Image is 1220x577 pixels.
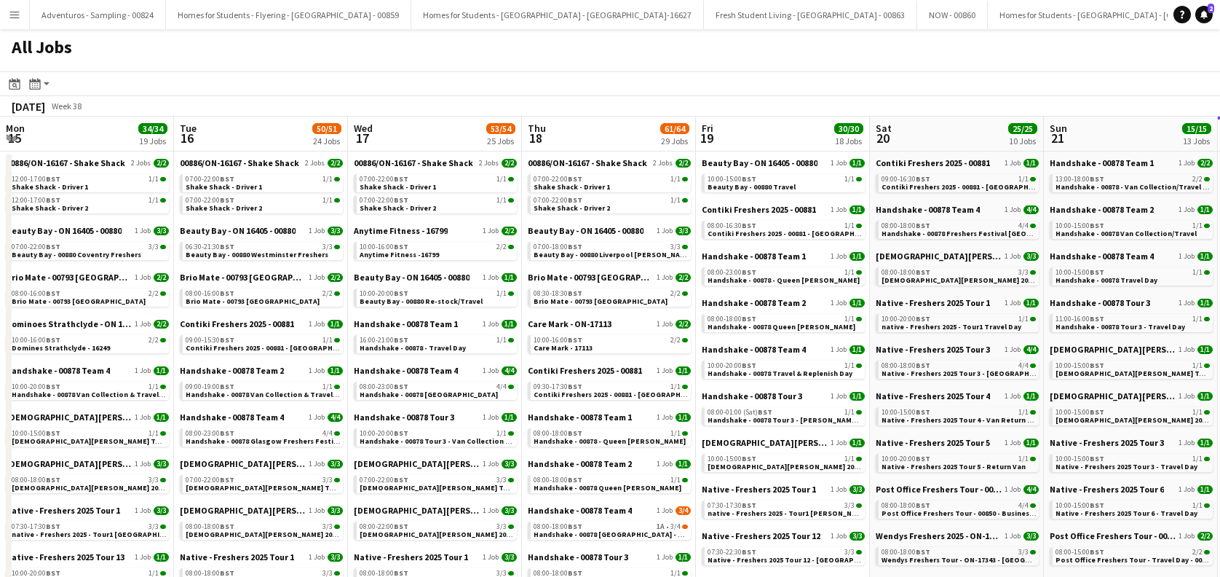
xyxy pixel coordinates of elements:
a: 07:00-22:00BST1/1Shake Shack - Driver 2 [360,195,514,212]
a: 10:00-20:00BST1/1native - Freshers 2025 - Tour1 Travel Day [882,314,1036,331]
a: 10:00-15:00BST1/1Handshake - 00878 Van Collection/Travel [1055,221,1210,238]
a: Contiki Freshers 2025 - 008811 Job1/1 [702,204,865,215]
a: 07:00-22:00BST1/1Shake Shack - Driver 2 [534,195,688,212]
span: 4/4 [1023,205,1039,214]
span: BST [742,314,756,323]
a: Beauty Bay - ON 16405 - 008801 Job3/3 [6,225,169,236]
span: 1 Job [1005,252,1021,261]
span: Contiki Freshers 2025 - 00881 [876,157,990,168]
div: Dominoes Strathclyde - ON 162491 Job2/210:00-16:00BST2/2Domines Strathclyde - 16249 [6,318,169,365]
a: 00886/ON-16167 - Shake Shack2 Jobs2/2 [180,157,343,168]
span: 1/1 [496,176,507,183]
span: Brio Mate - 00793 Birmingham [6,272,132,283]
span: 1/1 [322,176,333,183]
span: 00886/ON-16167 - Shake Shack [180,157,299,168]
span: 2/2 [502,159,517,168]
a: 10:00-16:00BST2/2Domines Strathclyde - 16249 [12,335,166,352]
span: Handshake - 00878 Team 2 [1050,204,1154,215]
span: Shake Shack - Driver 2 [534,203,610,213]
div: 00886/ON-16167 - Shake Shack2 Jobs2/207:00-22:00BST1/1Shake Shack - Driver 107:00-22:00BST1/1Shak... [354,157,517,225]
span: Brio Mate - 00793 Birmingham [186,297,320,306]
span: 2/2 [328,159,343,168]
div: Anytime Fitness - 167991 Job2/210:00-16:00BST2/2Anytime Fitness -16799 [354,225,517,272]
span: 1/1 [849,299,865,307]
div: Handshake - 00878 Team 21 Job1/110:00-15:00BST1/1Handshake - 00878 Van Collection/Travel [1050,204,1213,251]
div: Contiki Freshers 2025 - 008811 Job1/109:00-16:30BST1/1Contiki Freshers 2025 - 00881 - [GEOGRAPHIC... [876,157,1039,204]
span: Brio Mate - 00793 Birmingham [12,297,146,306]
span: Anytime Fitness -16799 [360,250,439,259]
span: 1/1 [1197,252,1213,261]
span: BST [568,174,582,184]
a: 12:00-17:00BST1/1Shake Shack - Driver 1 [12,174,166,191]
a: Handshake - 00878 Team 21 Job1/1 [1050,204,1213,215]
a: 09:00-15:30BST1/1Contiki Freshers 2025 - 00881 - [GEOGRAPHIC_DATA] [GEOGRAPHIC_DATA] - [GEOGRAPHI... [186,335,340,352]
a: 00886/ON-16167 - Shake Shack2 Jobs2/2 [6,157,169,168]
span: Shake Shack - Driver 1 [360,182,436,192]
span: Native - Freshers 2025 Tour 1 [876,297,990,308]
span: 07:00-18:00 [534,243,582,251]
span: 1/1 [1197,205,1213,214]
span: BST [46,242,60,251]
span: 1 Job [831,159,847,168]
span: 2/2 [148,337,159,344]
a: Beauty Bay - ON 16405 - 008801 Job3/3 [528,225,691,236]
span: 1/1 [1018,176,1029,183]
span: 2/2 [154,273,169,282]
a: Beauty Bay - ON 16405 - 008801 Job1/1 [702,157,865,168]
div: [DEMOGRAPHIC_DATA][PERSON_NAME] 2025 Tour 2 - 008481 Job3/308:00-18:00BST3/3[DEMOGRAPHIC_DATA][PE... [876,251,1039,297]
span: BST [742,267,756,277]
a: 08:00-16:00BST2/2Brio Mate - 00793 [GEOGRAPHIC_DATA] [186,288,340,305]
span: BST [916,314,930,323]
span: Handshake - 00878 - Queen Marys [708,275,860,285]
span: Beauty Bay - 00880 Travel [708,182,796,192]
span: BST [1090,174,1104,184]
span: BST [742,221,756,230]
span: 10:00-16:00 [12,337,60,344]
span: Contiki Freshers 2025 - 00881 - University of Liverpool [708,229,885,238]
a: 13:00-18:00BST2/2Handshake - 00878 - Van Collection/Travel Day [1055,174,1210,191]
div: Handshake - 00878 Team 11 Job1/116:00-21:00BST1/1Handshake - 00878 - Travel Day [354,318,517,365]
a: 08:00-18:00BST4/4Handshake - 00878 Freshers Festival [GEOGRAPHIC_DATA] [882,221,1036,238]
span: 1/1 [1192,315,1203,323]
span: 1 Job [483,227,499,235]
button: Fresh Student Living - [GEOGRAPHIC_DATA] - 00863 [704,1,917,29]
span: 1/1 [496,290,507,297]
span: Beauty Bay - 00880 Westminster Freshers [186,250,328,259]
a: Handshake - 00878 Team 11 Job1/1 [702,251,865,262]
span: 3/3 [322,243,333,251]
span: BST [394,195,408,205]
span: BST [394,242,408,251]
a: Anytime Fitness - 167991 Job2/2 [354,225,517,236]
span: 3/3 [148,243,159,251]
a: 08:30-18:30BST2/2Brio Mate - 00793 [GEOGRAPHIC_DATA] [534,288,688,305]
span: BST [1090,314,1104,323]
div: Beauty Bay - ON 16405 - 008801 Job3/306:30-21:30BST3/3Beauty Bay - 00880 Westminster Freshers [180,225,343,272]
a: Handshake - 00878 Team 41 Job1/1 [1050,251,1213,262]
span: 06:30-21:30 [186,243,234,251]
span: Handshake - 00878 Van Collection/Travel [1055,229,1197,238]
span: Handshake - 00878 Travel Day [1055,275,1157,285]
span: 2/2 [676,320,691,329]
span: 1 Job [309,320,325,329]
span: 1/1 [148,197,159,204]
span: 10:00-20:00 [882,315,930,323]
a: Handshake - 00878 Tour 31 Job1/1 [1050,297,1213,308]
span: Beauty Bay - ON 16405 - 00880 [702,157,817,168]
span: 1 Job [1005,159,1021,168]
span: 1 Job [1179,252,1195,261]
a: Handshake - 00878 Team 41 Job4/4 [876,204,1039,215]
a: 07:00-22:00BST1/1Shake Shack - Driver 1 [360,174,514,191]
span: 11:00-16:00 [1055,315,1104,323]
span: BST [1090,267,1104,277]
span: 1/1 [844,315,855,323]
span: Shake Shack - Driver 1 [186,182,262,192]
span: 1 Job [1005,299,1021,307]
span: 1/1 [1197,299,1213,307]
span: BST [220,174,234,184]
span: Beauty Bay - ON 16405 - 00880 [528,225,643,236]
span: 1 Job [483,273,499,282]
span: 07:00-22:00 [360,197,408,204]
a: 08:00-18:00BST1/1Handshake - 00878 Queen [PERSON_NAME] [708,314,862,331]
a: Brio Mate - 00793 [GEOGRAPHIC_DATA]1 Job2/2 [6,272,169,283]
a: Dominoes Strathclyde - ON 162491 Job2/2 [6,318,169,329]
